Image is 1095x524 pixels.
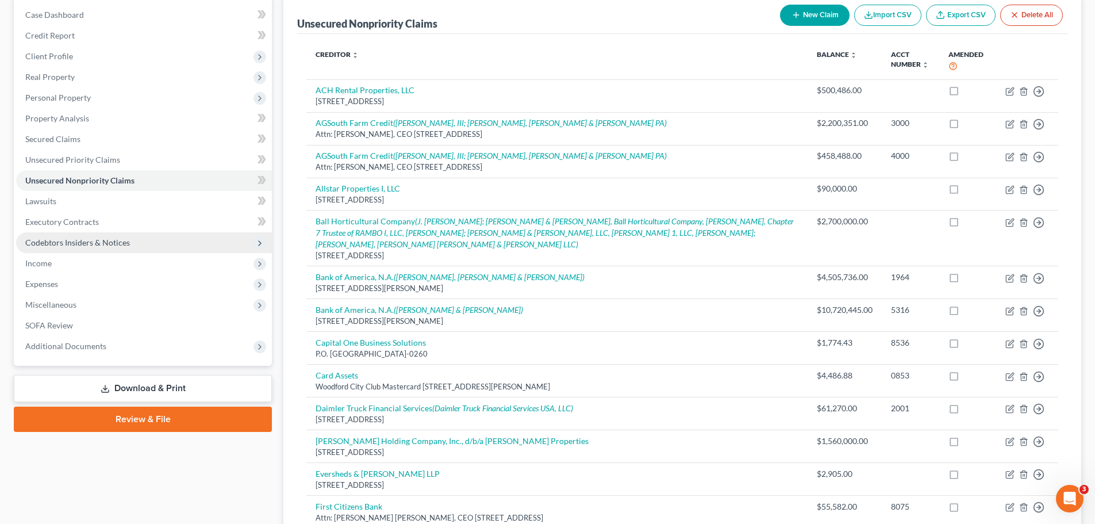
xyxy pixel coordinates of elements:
button: Import CSV [854,5,921,26]
i: unfold_more [850,52,857,59]
a: Ball Horticultural Company(J. [PERSON_NAME]; [PERSON_NAME] & [PERSON_NAME], Ball Horticultural Co... [316,216,794,249]
span: 3 [1079,485,1089,494]
span: Client Profile [25,51,73,61]
a: Executory Contracts [16,212,272,232]
div: $10,720,445.00 [817,304,873,316]
span: Unsecured Nonpriority Claims [25,175,135,185]
div: $61,270.00 [817,403,873,414]
i: unfold_more [352,52,359,59]
div: 4000 [891,150,931,162]
a: Property Analysis [16,108,272,129]
div: $4,486.88 [817,370,873,381]
a: Bank of America, N.A.([PERSON_NAME], [PERSON_NAME] & [PERSON_NAME]) [316,272,585,282]
div: [STREET_ADDRESS] [316,414,798,425]
a: Unsecured Priority Claims [16,150,272,170]
a: Unsecured Nonpriority Claims [16,170,272,191]
div: $458,488.00 [817,150,873,162]
div: Woodford City Club Mastercard [STREET_ADDRESS][PERSON_NAME] [316,381,798,392]
span: Miscellaneous [25,300,76,309]
div: 2001 [891,403,931,414]
div: 8536 [891,337,931,349]
div: Attn: [PERSON_NAME], CEO [STREET_ADDRESS] [316,162,798,173]
div: $1,560,000.00 [817,435,873,447]
i: ([PERSON_NAME], III; [PERSON_NAME], [PERSON_NAME] & [PERSON_NAME] PA) [393,118,667,128]
a: ACH Rental Properties, LLC [316,85,414,95]
i: ([PERSON_NAME], III; [PERSON_NAME], [PERSON_NAME] & [PERSON_NAME] PA) [393,151,667,160]
iframe: Intercom live chat [1056,485,1084,512]
a: Lawsuits [16,191,272,212]
a: Acct Number unfold_more [891,50,929,68]
span: Credit Report [25,30,75,40]
a: First Citizens Bank [316,502,382,511]
a: AGSouth Farm Credit([PERSON_NAME], III; [PERSON_NAME], [PERSON_NAME] & [PERSON_NAME] PA) [316,151,667,160]
a: SOFA Review [16,315,272,336]
div: $55,582.00 [817,501,873,512]
span: SOFA Review [25,320,73,330]
span: Executory Contracts [25,217,99,227]
div: $500,486.00 [817,85,873,96]
i: ([PERSON_NAME] & [PERSON_NAME]) [394,305,523,315]
div: $2,905.00 [817,468,873,480]
a: Bank of America, N.A.([PERSON_NAME] & [PERSON_NAME]) [316,305,523,315]
span: Expenses [25,279,58,289]
div: $90,000.00 [817,183,873,194]
div: P.O. [GEOGRAPHIC_DATA]-0260 [316,349,798,359]
a: Balance unfold_more [817,50,857,59]
div: [STREET_ADDRESS] [316,96,798,107]
span: Personal Property [25,93,91,102]
a: Card Assets [316,370,358,380]
div: 3000 [891,117,931,129]
a: AGSouth Farm Credit([PERSON_NAME], III; [PERSON_NAME], [PERSON_NAME] & [PERSON_NAME] PA) [316,118,667,128]
div: [STREET_ADDRESS] [316,447,798,458]
i: (Daimler Truck Financial Services USA, LLC) [432,403,573,413]
span: Codebtors Insiders & Notices [25,238,130,247]
a: Credit Report [16,25,272,46]
th: Amended [939,43,996,79]
div: [STREET_ADDRESS][PERSON_NAME] [316,283,798,294]
span: Unsecured Priority Claims [25,155,120,165]
div: Attn: [PERSON_NAME] [PERSON_NAME], CEO [STREET_ADDRESS] [316,512,798,523]
div: 1964 [891,271,931,283]
div: $2,200,351.00 [817,117,873,129]
a: Capital One Business Solutions [316,338,426,347]
span: Income [25,258,52,268]
span: Case Dashboard [25,10,84,20]
a: Allstar Properties I, LLC [316,183,400,193]
a: Secured Claims [16,129,272,150]
div: [STREET_ADDRESS] [316,480,798,491]
span: Lawsuits [25,196,56,206]
a: Daimler Truck Financial Services(Daimler Truck Financial Services USA, LLC) [316,403,573,413]
a: Eversheds & [PERSON_NAME] LLP [316,469,440,479]
div: 5316 [891,304,931,316]
i: unfold_more [922,62,929,68]
a: Case Dashboard [16,5,272,25]
button: New Claim [780,5,850,26]
div: 8075 [891,501,931,512]
i: ([PERSON_NAME], [PERSON_NAME] & [PERSON_NAME]) [394,272,585,282]
div: [STREET_ADDRESS][PERSON_NAME] [316,316,798,327]
div: $4,505,736.00 [817,271,873,283]
i: (J. [PERSON_NAME]; [PERSON_NAME] & [PERSON_NAME], Ball Horticultural Company, [PERSON_NAME], Chap... [316,216,794,249]
a: [PERSON_NAME] Holding Company, Inc., d/b/a [PERSON_NAME] Properties [316,436,589,446]
div: [STREET_ADDRESS] [316,194,798,205]
a: Review & File [14,407,272,432]
a: Download & Print [14,375,272,402]
span: Property Analysis [25,113,89,123]
div: 0853 [891,370,931,381]
a: Export CSV [926,5,996,26]
div: $1,774.43 [817,337,873,349]
div: Unsecured Nonpriority Claims [297,17,437,30]
a: Creditor unfold_more [316,50,359,59]
div: [STREET_ADDRESS] [316,250,798,261]
span: Additional Documents [25,341,106,351]
div: $2,700,000.00 [817,216,873,227]
button: Delete All [1000,5,1063,26]
div: Attn: [PERSON_NAME], CEO [STREET_ADDRESS] [316,129,798,140]
span: Real Property [25,72,75,82]
span: Secured Claims [25,134,80,144]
